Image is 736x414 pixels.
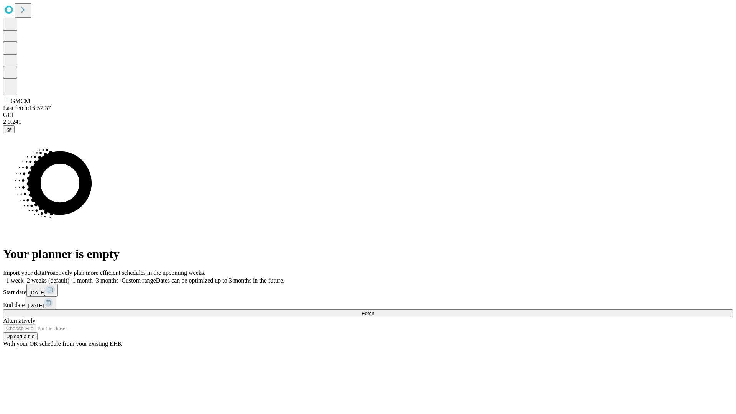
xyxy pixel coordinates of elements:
[3,297,733,309] div: End date
[3,112,733,118] div: GEI
[26,284,58,297] button: [DATE]
[3,105,51,111] span: Last fetch: 16:57:37
[3,340,122,347] span: With your OR schedule from your existing EHR
[3,118,733,125] div: 2.0.241
[361,310,374,316] span: Fetch
[72,277,93,284] span: 1 month
[3,309,733,317] button: Fetch
[44,269,205,276] span: Proactively plan more efficient schedules in the upcoming weeks.
[30,290,46,296] span: [DATE]
[6,277,24,284] span: 1 week
[3,332,38,340] button: Upload a file
[27,277,69,284] span: 2 weeks (default)
[3,269,44,276] span: Import your data
[3,125,15,133] button: @
[3,284,733,297] div: Start date
[3,247,733,261] h1: Your planner is empty
[25,297,56,309] button: [DATE]
[122,277,156,284] span: Custom range
[96,277,118,284] span: 3 months
[3,317,35,324] span: Alternatively
[28,302,44,308] span: [DATE]
[6,127,11,132] span: @
[156,277,284,284] span: Dates can be optimized up to 3 months in the future.
[11,98,30,104] span: GMCM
